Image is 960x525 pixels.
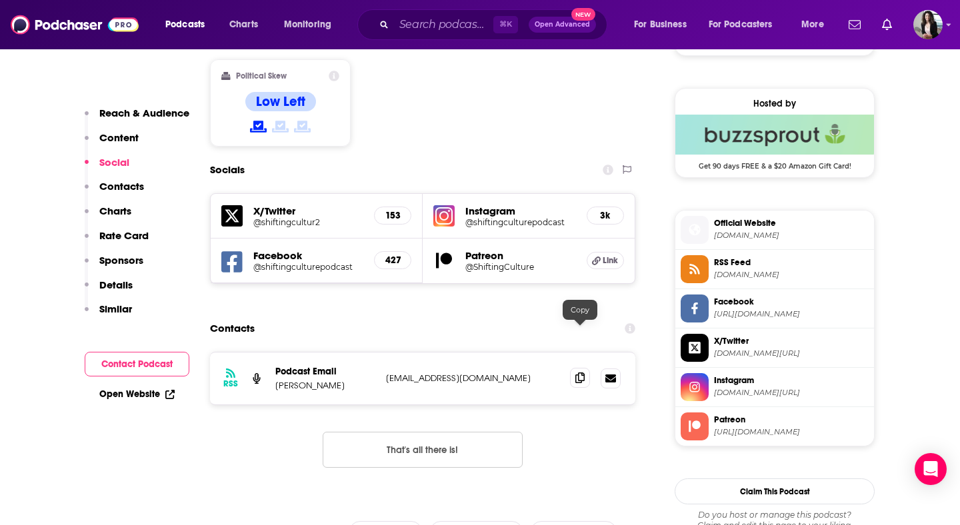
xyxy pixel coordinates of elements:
[571,8,595,21] span: New
[236,71,287,81] h2: Political Skew
[284,15,331,34] span: Monitoring
[913,10,943,39] button: Show profile menu
[385,210,400,221] h5: 153
[714,309,869,319] span: https://www.facebook.com/shiftingculturepodcast
[85,254,143,278] button: Sponsors
[223,378,238,389] h3: RSS
[465,262,576,272] a: @ShiftingCulture
[99,107,189,119] p: Reach & Audience
[598,210,613,221] h5: 3k
[99,254,143,266] p: Sponsors
[681,294,869,322] a: Facebook[URL][DOMAIN_NAME]
[877,13,897,36] a: Show notifications dropdown
[85,107,189,131] button: Reach & Audience
[675,115,874,155] img: Buzzsprout Deal: Get 90 days FREE & a $20 Amazon Gift Card!
[11,12,139,37] img: Podchaser - Follow, Share and Rate Podcasts
[210,157,245,183] h2: Socials
[714,257,869,268] span: RSS Feed
[634,15,687,34] span: For Business
[156,14,222,35] button: open menu
[709,15,773,34] span: For Podcasters
[221,14,266,35] a: Charts
[535,21,590,28] span: Open Advanced
[394,14,493,35] input: Search podcasts, credits, & more...
[85,180,144,205] button: Contacts
[625,14,703,35] button: open menu
[85,352,189,376] button: Contact Podcast
[714,374,869,386] span: Instagram
[85,302,132,327] button: Similar
[681,373,869,401] a: Instagram[DOMAIN_NAME][URL]
[323,432,523,468] button: Nothing here.
[792,14,841,35] button: open menu
[385,255,400,266] h5: 427
[913,10,943,39] img: User Profile
[433,205,455,227] img: iconImage
[256,93,305,110] h4: Low Left
[563,300,597,320] div: Copy
[275,380,375,391] p: [PERSON_NAME]
[465,249,576,262] h5: Patreon
[386,372,559,384] p: [EMAIL_ADDRESS][DOMAIN_NAME]
[253,217,363,227] a: @shiftingcultur2
[229,15,258,34] span: Charts
[714,231,869,241] span: shiftingculturepodcast.com
[681,334,869,362] a: X/Twitter[DOMAIN_NAME][URL]
[700,14,792,35] button: open menu
[675,155,874,171] span: Get 90 days FREE & a $20 Amazon Gift Card!
[714,348,869,358] span: twitter.com/shiftingcultur2
[275,366,375,377] p: Podcast Email
[275,14,349,35] button: open menu
[675,478,875,504] button: Claim This Podcast
[529,17,596,33] button: Open AdvancedNew
[165,15,205,34] span: Podcasts
[843,13,866,36] a: Show notifications dropdown
[99,205,131,217] p: Charts
[675,115,874,169] a: Buzzsprout Deal: Get 90 days FREE & a $20 Amazon Gift Card!
[714,414,869,426] span: Patreon
[210,316,255,341] h2: Contacts
[85,156,129,181] button: Social
[915,453,947,485] div: Open Intercom Messenger
[681,412,869,440] a: Patreon[URL][DOMAIN_NAME]
[587,252,624,269] a: Link
[675,510,875,520] span: Do you host or manage this podcast?
[714,270,869,280] span: feeds.buzzsprout.com
[714,427,869,437] span: https://www.patreon.com/ShiftingCulture
[801,15,824,34] span: More
[675,98,874,109] div: Hosted by
[99,302,132,315] p: Similar
[85,131,139,156] button: Content
[603,255,618,266] span: Link
[913,10,943,39] span: Logged in as ElizabethCole
[714,388,869,398] span: instagram.com/shiftingculturepodcast
[253,262,363,272] a: @shiftingculturepodcast
[99,388,175,400] a: Open Website
[85,229,149,254] button: Rate Card
[99,278,133,291] p: Details
[714,296,869,308] span: Facebook
[99,229,149,242] p: Rate Card
[681,216,869,244] a: Official Website[DOMAIN_NAME]
[99,180,144,193] p: Contacts
[493,16,518,33] span: ⌘ K
[253,249,363,262] h5: Facebook
[465,205,576,217] h5: Instagram
[99,131,139,144] p: Content
[85,205,131,229] button: Charts
[370,9,620,40] div: Search podcasts, credits, & more...
[681,255,869,283] a: RSS Feed[DOMAIN_NAME]
[99,156,129,169] p: Social
[253,205,363,217] h5: X/Twitter
[465,217,576,227] a: @shiftingculturepodcast
[714,217,869,229] span: Official Website
[714,335,869,347] span: X/Twitter
[85,278,133,303] button: Details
